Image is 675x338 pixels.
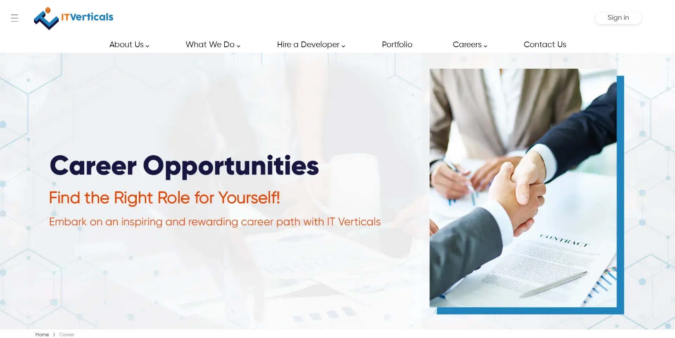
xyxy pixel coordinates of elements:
[178,37,244,53] a: What We Do
[608,14,629,22] span: Sign in
[34,4,113,33] img: IT Verticals Inc
[269,37,349,53] a: Hire a Developer
[516,37,574,53] a: Contact Us
[608,16,629,21] a: Sign in
[445,37,491,53] a: Careers
[34,4,114,33] a: IT Verticals Inc
[101,37,153,53] a: About Us
[34,332,51,337] a: Home
[374,37,420,53] a: Portfolio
